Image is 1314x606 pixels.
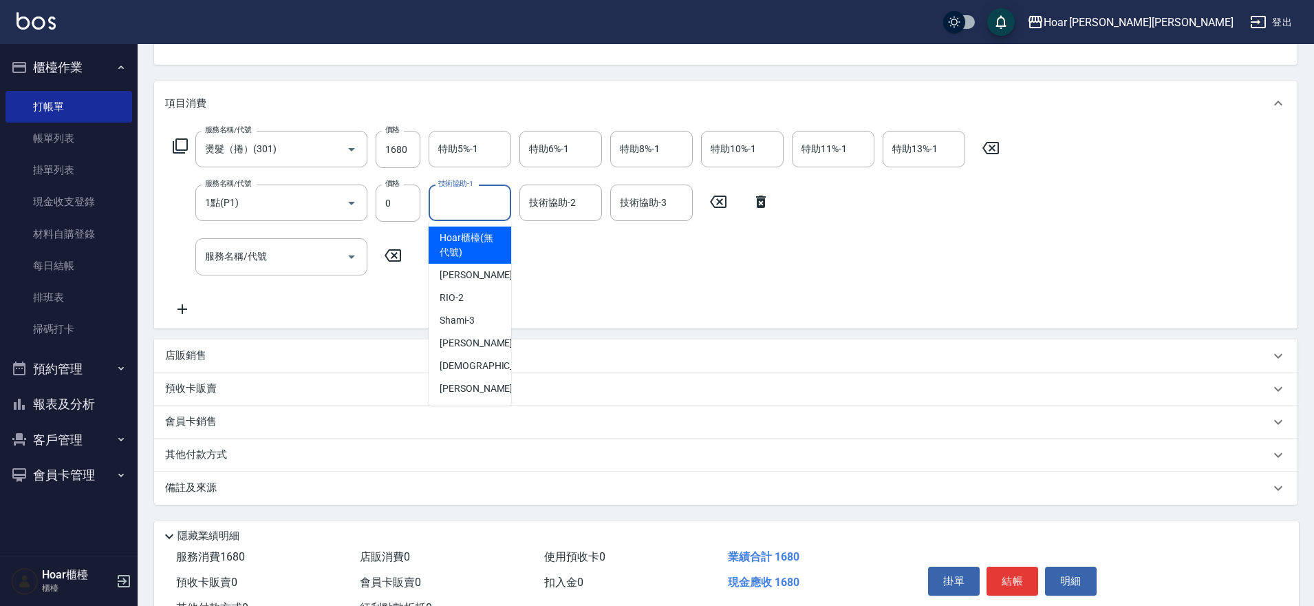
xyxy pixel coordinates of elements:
p: 項目消費 [165,96,206,111]
p: 店販銷售 [165,348,206,363]
span: 現金應收 1680 [728,576,799,589]
span: 預收卡販賣 0 [176,576,237,589]
img: Logo [17,12,56,30]
div: 其他付款方式 [154,439,1297,472]
div: 項目消費 [154,81,1297,125]
div: 會員卡銷售 [154,406,1297,439]
button: 預約管理 [6,351,132,387]
span: RIO -2 [440,291,464,305]
a: 現金收支登錄 [6,186,132,218]
label: 價格 [385,178,400,189]
a: 材料自購登錄 [6,218,132,250]
span: 服務消費 1680 [176,550,245,563]
a: 帳單列表 [6,123,132,154]
a: 掛單列表 [6,154,132,186]
label: 服務名稱/代號 [205,178,251,189]
span: 會員卡販賣 0 [360,576,421,589]
button: Open [341,192,363,214]
span: [PERSON_NAME] -1 [440,268,521,282]
span: 業績合計 1680 [728,550,799,563]
a: 排班表 [6,282,132,313]
p: 櫃檯 [42,582,112,594]
div: 備註及來源 [154,472,1297,505]
div: 店販銷售 [154,339,1297,373]
span: 使用預收卡 0 [544,550,605,563]
div: Hoar [PERSON_NAME][PERSON_NAME] [1044,14,1234,31]
span: [DEMOGRAPHIC_DATA] -5 [440,359,548,373]
label: 價格 [385,125,400,135]
p: 其他付款方式 [165,448,234,463]
label: 服務名稱/代號 [205,125,251,135]
div: 預收卡販賣 [154,373,1297,406]
button: 結帳 [987,567,1038,596]
span: 店販消費 0 [360,550,410,563]
span: Hoar櫃檯 (無代號) [440,231,500,260]
p: 備註及來源 [165,481,217,495]
label: 技術協助-1 [438,178,473,189]
p: 預收卡販賣 [165,382,217,396]
p: 隱藏業績明細 [177,529,239,543]
span: Shami -3 [440,313,475,328]
button: 報表及分析 [6,386,132,422]
img: Person [11,567,39,595]
a: 每日結帳 [6,250,132,282]
button: 登出 [1245,10,1297,35]
a: 掃碼打卡 [6,313,132,345]
a: 打帳單 [6,91,132,123]
button: Hoar [PERSON_NAME][PERSON_NAME] [1022,8,1239,36]
h5: Hoar櫃檯 [42,568,112,582]
span: [PERSON_NAME] -7 [440,382,521,396]
button: Open [341,246,363,268]
span: [PERSON_NAME] -4 [440,336,521,351]
button: save [987,8,1015,36]
button: Open [341,138,363,160]
span: 扣入金 0 [544,576,583,589]
button: 櫃檯作業 [6,50,132,85]
button: 會員卡管理 [6,457,132,493]
button: 明細 [1045,567,1097,596]
p: 會員卡銷售 [165,415,217,429]
button: 掛單 [928,567,980,596]
button: 客戶管理 [6,422,132,458]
